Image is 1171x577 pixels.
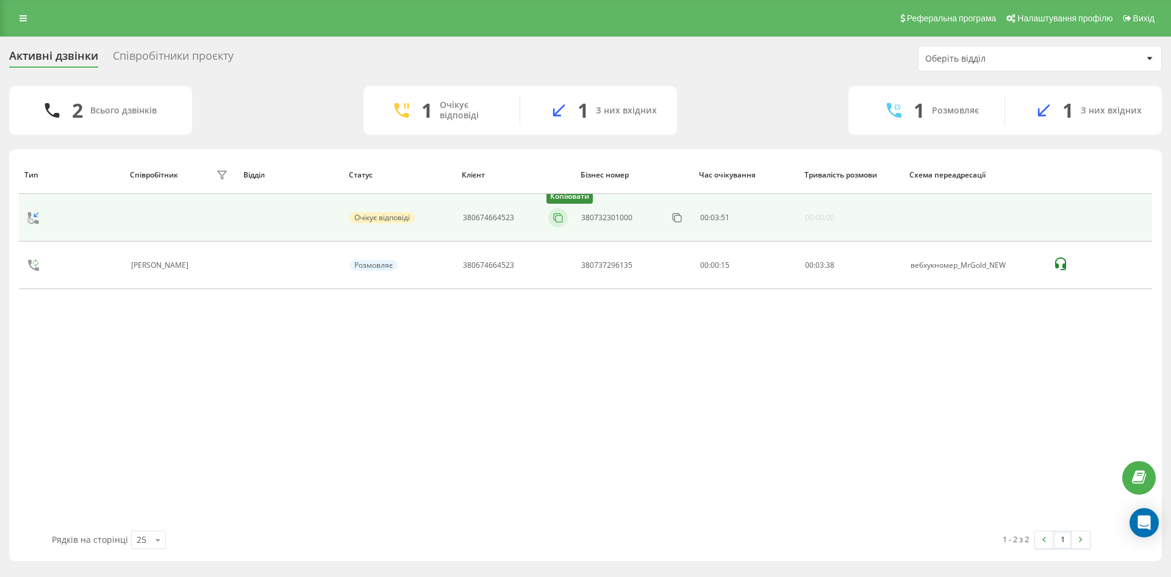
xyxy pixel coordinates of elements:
[804,171,898,179] div: Тривалість розмови
[1081,106,1142,116] div: З них вхідних
[914,99,925,122] div: 1
[815,260,824,270] span: 03
[581,261,632,270] div: 380737296135
[421,99,432,122] div: 1
[925,54,1071,64] div: Оберіть відділ
[721,212,729,223] span: 51
[243,171,337,179] div: Відділ
[805,260,814,270] span: 00
[909,171,1041,179] div: Схема переадресації
[131,261,192,270] div: [PERSON_NAME]
[578,99,589,122] div: 1
[1130,508,1159,537] div: Open Intercom Messenger
[1062,99,1073,122] div: 1
[130,171,178,179] div: Співробітник
[546,190,593,204] div: Копіювати
[805,213,834,222] div: 00:00:00
[72,99,83,122] div: 2
[1053,531,1072,548] a: 1
[596,106,657,116] div: З них вхідних
[440,100,501,121] div: Очікує відповіді
[932,106,979,116] div: Розмовляє
[700,213,729,222] div: : :
[700,212,709,223] span: 00
[24,171,118,179] div: Тип
[699,171,793,179] div: Час очікування
[1017,13,1112,23] span: Налаштування профілю
[349,212,415,223] div: Очікує відповіді
[463,261,514,270] div: 380674664523
[137,534,146,546] div: 25
[826,260,834,270] span: 38
[349,260,398,271] div: Розмовляє
[581,171,688,179] div: Бізнес номер
[711,212,719,223] span: 03
[700,261,792,270] div: 00:00:15
[52,534,128,545] span: Рядків на сторінці
[463,213,514,222] div: 380674664523
[113,49,234,68] div: Співробітники проєкту
[1003,533,1029,545] div: 1 - 2 з 2
[581,213,632,222] div: 380732301000
[907,13,997,23] span: Реферальна програма
[911,261,1040,270] div: вебхукномер_MrGold_NEW
[349,171,451,179] div: Статус
[462,171,569,179] div: Клієнт
[9,49,98,68] div: Активні дзвінки
[1133,13,1155,23] span: Вихід
[90,106,157,116] div: Всього дзвінків
[805,261,834,270] div: : :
